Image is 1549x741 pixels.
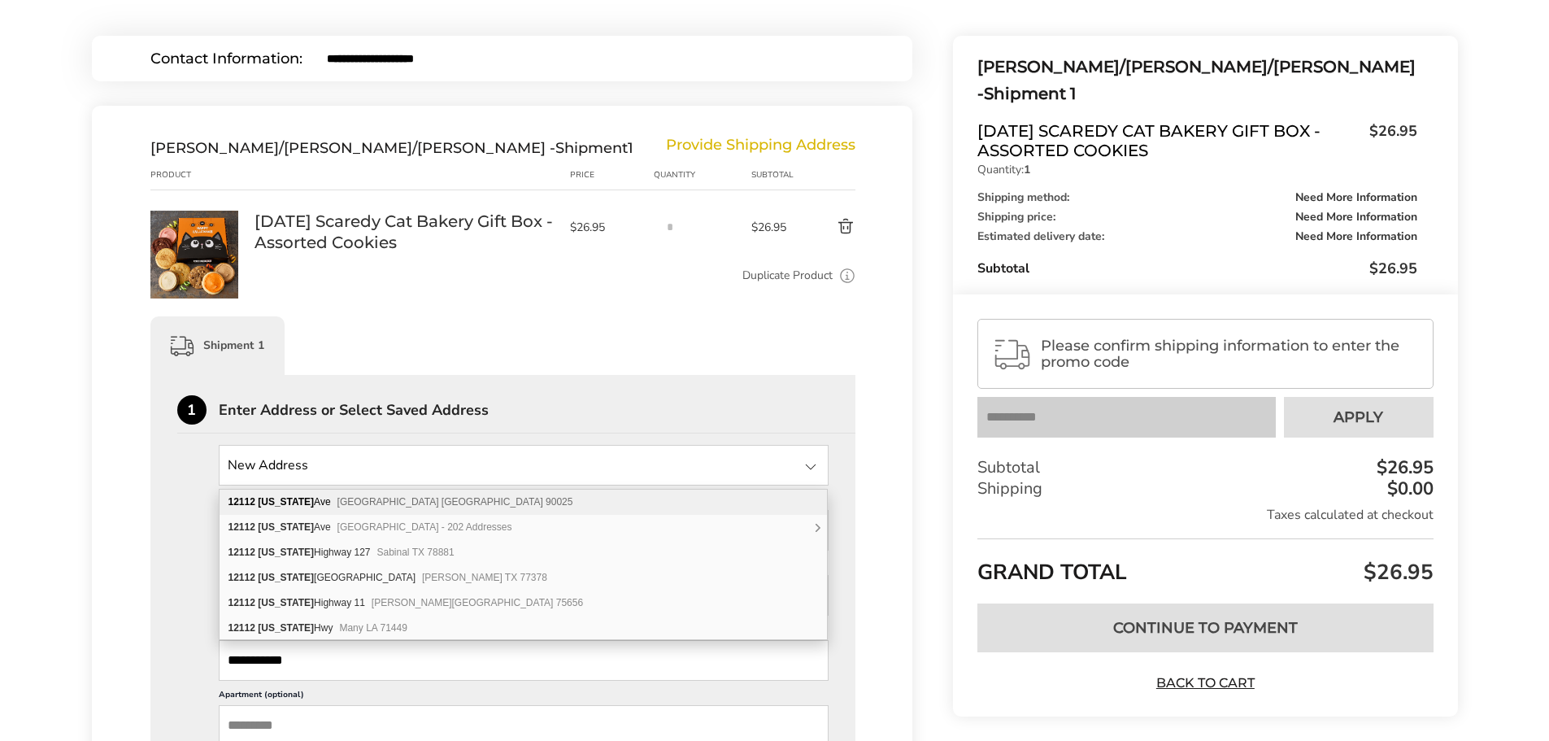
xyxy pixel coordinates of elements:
[977,121,1416,160] a: [DATE] Scaredy Cat Bakery Gift Box - Assorted Cookies$26.95
[220,490,827,515] div: 12112 Texas Ave
[1284,397,1434,438] button: Apply
[339,622,407,634] span: Many LA 71449
[228,597,255,608] b: 12112
[150,139,633,157] div: Shipment
[977,192,1416,203] div: Shipping method:
[150,210,238,225] a: Halloween Scaredy Cat Bakery Gift Box - Assorted Cookies
[977,259,1416,278] div: Subtotal
[742,267,833,285] a: Duplicate Product
[228,547,255,558] b: 12112
[228,496,255,508] b: 12112
[228,521,255,533] b: 12112
[150,316,285,375] div: Shipment 1
[1373,459,1434,477] div: $26.95
[220,616,827,640] div: 12112 Texas Hwy
[570,168,655,181] div: Price
[220,565,827,591] div: 12112 Texas National Blvd
[219,640,829,681] input: Delivery Address
[1295,192,1417,203] span: Need More Information
[977,506,1433,524] div: Taxes calculated at checkout
[1024,162,1030,177] strong: 1
[258,572,314,583] b: [US_STATE]
[751,168,798,181] div: Subtotal
[1369,259,1417,278] span: $26.95
[1360,558,1434,586] span: $26.95
[258,622,314,634] b: [US_STATE]
[422,572,547,583] span: [PERSON_NAME] TX 77378
[327,51,855,66] input: E-mail
[258,547,314,558] b: [US_STATE]
[150,139,555,157] span: [PERSON_NAME]/[PERSON_NAME]/[PERSON_NAME] -
[376,547,454,558] span: Sabinal TX 78881
[255,211,554,253] a: [DATE] Scaredy Cat Bakery Gift Box - Assorted Cookies
[977,121,1360,160] span: [DATE] Scaredy Cat Bakery Gift Box - Assorted Cookies
[798,217,855,237] button: Delete product
[1041,338,1418,370] span: Please confirm shipping information to enter the promo code
[258,496,314,508] b: [US_STATE]
[228,572,255,583] b: 12112
[220,515,827,540] div: 12112 Texas Ave
[220,540,827,565] div: 12112 Texas Highway 127
[1383,480,1434,498] div: $0.00
[150,51,327,66] div: Contact Information:
[177,395,207,425] div: 1
[1295,231,1417,242] span: Need More Information
[628,139,633,157] span: 1
[220,591,827,616] div: 12112 Texas Highway 11
[219,689,829,705] label: Apartment (optional)
[372,597,583,608] span: [PERSON_NAME][GEOGRAPHIC_DATA] 75656
[654,168,751,181] div: Quantity
[337,521,512,533] span: [GEOGRAPHIC_DATA] - 202 Addresses
[1148,674,1262,692] a: Back to Cart
[977,231,1416,242] div: Estimated delivery date:
[977,54,1416,107] div: Shipment 1
[977,164,1416,176] p: Quantity:
[1334,410,1383,425] span: Apply
[977,211,1416,223] div: Shipping price:
[654,211,686,243] input: Quantity input
[150,168,255,181] div: Product
[977,538,1433,591] div: GRAND TOTAL
[219,403,856,417] div: Enter Address or Select Saved Address
[150,211,238,299] img: Halloween Scaredy Cat Bakery Gift Box - Assorted Cookies
[570,220,646,235] span: $26.95
[1361,121,1417,156] span: $26.95
[337,496,573,508] span: [GEOGRAPHIC_DATA] [GEOGRAPHIC_DATA] 90025
[219,445,829,486] input: State
[977,457,1433,478] div: Subtotal
[977,478,1433,499] div: Shipping
[751,220,798,235] span: $26.95
[666,139,855,157] div: Provide Shipping Address
[258,521,314,533] b: [US_STATE]
[258,597,314,608] b: [US_STATE]
[1295,211,1417,223] span: Need More Information
[977,604,1433,652] button: Continue to Payment
[228,622,255,634] b: 12112
[977,57,1416,103] span: [PERSON_NAME]/[PERSON_NAME]/[PERSON_NAME] -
